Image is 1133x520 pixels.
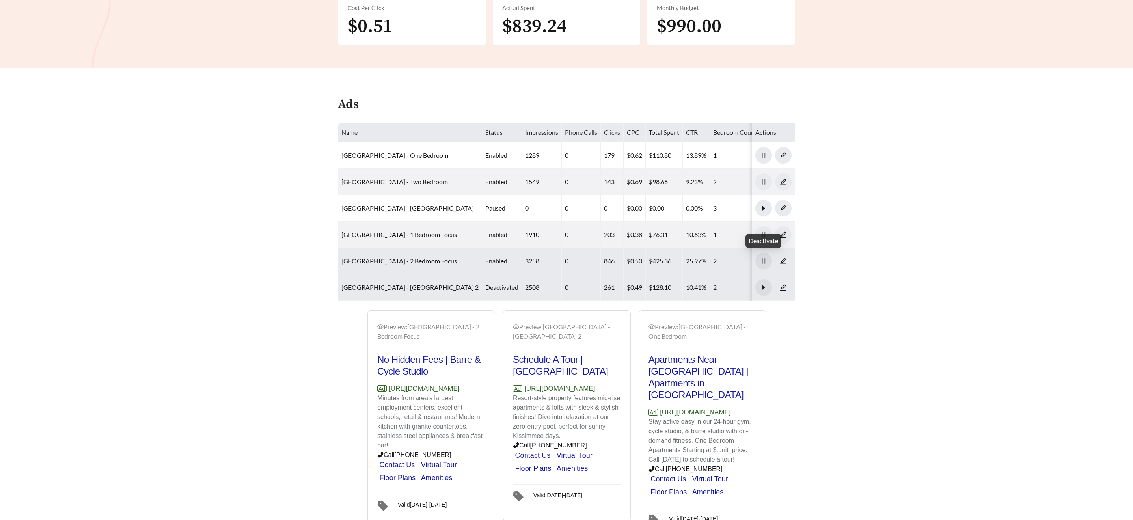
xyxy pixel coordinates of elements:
button: edit [775,279,792,296]
span: edit [775,231,791,238]
span: enabled [485,231,507,238]
a: Floor Plans [650,488,687,496]
a: [GEOGRAPHIC_DATA] - [GEOGRAPHIC_DATA] [341,204,474,212]
p: [URL][DOMAIN_NAME] [648,407,757,417]
span: CPC [627,129,639,136]
span: Ad [377,385,387,392]
span: eye [513,324,519,330]
td: 3258 [522,248,562,274]
span: pause [756,152,771,159]
div: Cost Per Click [348,4,476,13]
td: 0 [562,195,601,222]
a: edit [775,231,792,238]
button: edit [775,253,792,269]
a: Contact Us [515,451,550,459]
span: edit [775,152,791,159]
td: 203 [601,222,624,248]
div: Valid [DATE] - [DATE] [398,499,447,508]
span: eye [377,324,384,330]
span: phone [648,466,655,472]
span: enabled [485,178,507,185]
td: $0.38 [624,222,646,248]
td: 143 [601,169,624,195]
span: pause [756,178,771,185]
td: 10.41% [683,274,710,301]
p: Resort-style property features mid-rise apartments & lofts with sleek & stylish finishes! Dive in... [513,393,621,441]
a: [GEOGRAPHIC_DATA] - 2 Bedroom Focus [341,257,457,265]
a: Virtual Tour [421,461,457,469]
td: 0 [562,169,601,195]
td: 2508 [522,274,562,301]
span: edit [775,178,791,185]
td: $0.69 [624,169,646,195]
h2: Schedule A Tour | [GEOGRAPHIC_DATA] [513,354,621,377]
a: Amenities [692,488,724,496]
span: enabled [485,151,507,159]
span: deactivated [485,283,518,291]
td: 0 [562,222,601,248]
span: edit [775,205,791,212]
button: edit [775,200,792,216]
td: $76.31 [646,222,683,248]
td: $98.68 [646,169,683,195]
p: Call [PHONE_NUMBER] [377,450,485,460]
p: Stay active easy in our 24-hour gym, cycle studio, & barre studio with on-demand fitness. One Bed... [648,417,757,464]
td: 13.89% [683,142,710,169]
a: edit [775,257,792,265]
th: Phone Calls [562,123,601,142]
div: Actual Spent [502,4,631,13]
td: 25.97% [683,248,710,274]
p: Call [PHONE_NUMBER] [513,441,621,450]
a: Contact Us [650,475,686,483]
td: $0.50 [624,248,646,274]
a: Valid[DATE]-[DATE] [377,494,485,516]
a: Virtual Tour [557,451,593,459]
a: Contact Us [379,461,415,469]
td: 846 [601,248,624,274]
th: Bedroom Count [710,123,760,142]
td: 3 [710,195,760,222]
a: Valid[DATE]-[DATE] [513,484,621,507]
th: Total Spent [646,123,683,142]
span: CTR [686,129,698,136]
td: $110.80 [646,142,683,169]
td: 0 [522,195,562,222]
td: 1 [710,222,760,248]
td: $0.00 [646,195,683,222]
span: $0.51 [348,15,393,38]
button: edit [775,147,792,164]
button: pause [755,253,772,269]
span: pause [756,257,771,265]
td: 1289 [522,142,562,169]
a: [GEOGRAPHIC_DATA] - [GEOGRAPHIC_DATA] 2 [341,283,479,291]
a: Floor Plans [379,474,416,482]
td: 1549 [522,169,562,195]
div: Valid [DATE] - [DATE] [533,489,582,498]
td: 1 [710,142,760,169]
th: Clicks [601,123,624,142]
span: edit [775,284,791,291]
button: caret-right [755,279,772,296]
td: 2 [710,274,760,301]
div: Monthly Budget [657,4,785,13]
a: edit [775,283,792,291]
td: $425.36 [646,248,683,274]
td: 2 [710,169,760,195]
td: 0 [601,195,624,222]
a: Virtual Tour [692,475,728,483]
div: Preview: [GEOGRAPHIC_DATA] - One Bedroom [648,322,757,341]
button: edit [775,173,792,190]
span: $990.00 [657,15,721,38]
p: [URL][DOMAIN_NAME] [513,384,621,394]
th: Actions [752,123,795,142]
a: [GEOGRAPHIC_DATA] - 1 Bedroom Focus [341,231,457,238]
span: phone [377,451,384,458]
td: 179 [601,142,624,169]
td: 1910 [522,222,562,248]
span: eye [648,324,655,330]
a: Amenities [421,474,453,482]
td: 9.23% [683,169,710,195]
span: edit [775,257,791,265]
span: enabled [485,257,507,265]
span: caret-right [756,205,771,212]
